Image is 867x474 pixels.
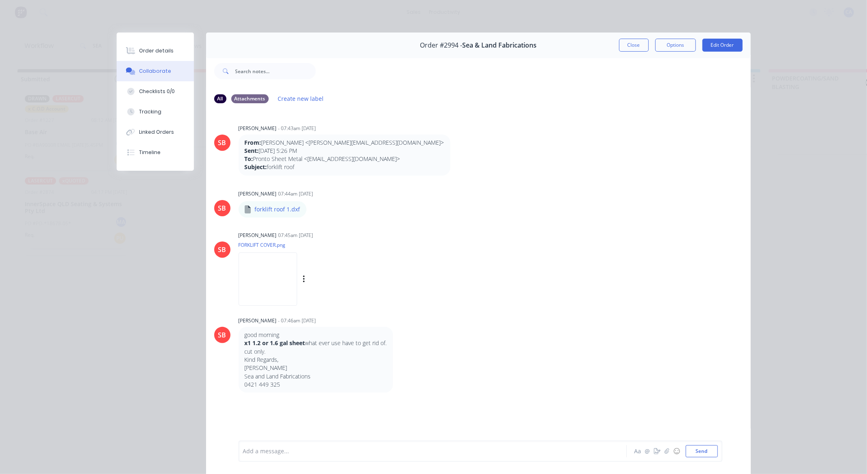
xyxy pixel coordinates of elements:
div: Collaborate [139,67,171,75]
input: Search notes... [235,63,316,79]
button: Create new label [274,93,328,104]
p: good morning [245,331,387,339]
p: FORKLIFT COVER.png [239,241,388,248]
div: Attachments [231,94,269,103]
div: - 07:43am [DATE] [278,125,316,132]
div: [PERSON_NAME] [239,190,277,198]
div: SB [218,203,226,213]
p: [PERSON_NAME] <[PERSON_NAME][EMAIL_ADDRESS][DOMAIN_NAME]> [DATE] 5:26 PM Pronto Sheet Metal <[EMA... [245,139,444,172]
div: Order details [139,47,174,54]
div: Linked Orders [139,128,174,136]
div: Tracking [139,108,161,115]
button: Send [686,445,718,457]
p: [PERSON_NAME] [245,364,387,372]
button: Aa [633,446,643,456]
button: ☺ [672,446,682,456]
strong: To: [245,155,253,163]
button: Checklists 0/0 [117,81,194,102]
div: SB [218,330,226,340]
div: All [214,94,226,103]
span: Sea & Land Fabrications [462,41,537,49]
button: Order details [117,41,194,61]
div: Checklists 0/0 [139,88,175,95]
strong: Sent: [245,147,259,154]
div: [PERSON_NAME] [239,232,277,239]
div: [PERSON_NAME] [239,317,277,324]
p: forklift roof 1.dxf [255,205,300,213]
button: Timeline [117,142,194,163]
div: [PERSON_NAME] [239,125,277,132]
div: SB [218,138,226,148]
button: Tracking [117,102,194,122]
div: SB [218,245,226,254]
button: Options [655,39,696,52]
strong: From: [245,139,261,146]
div: Timeline [139,149,161,156]
div: - 07:46am [DATE] [278,317,316,324]
button: Edit Order [702,39,743,52]
p: cut only. [245,348,387,356]
button: Linked Orders [117,122,194,142]
span: Order #2994 - [420,41,462,49]
div: 07:44am [DATE] [278,190,313,198]
p: 0421 449 325 [245,381,387,389]
strong: Subject: [245,163,267,171]
p: what ever use have to get rid of. [245,339,387,347]
p: Kind Regards, [245,356,387,364]
div: 07:45am [DATE] [278,232,313,239]
button: Close [619,39,649,52]
strong: x1 1.2 or 1.6 gal sheet [245,339,305,347]
button: @ [643,446,652,456]
button: Collaborate [117,61,194,81]
p: Sea and Land Fabrications [245,372,387,381]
